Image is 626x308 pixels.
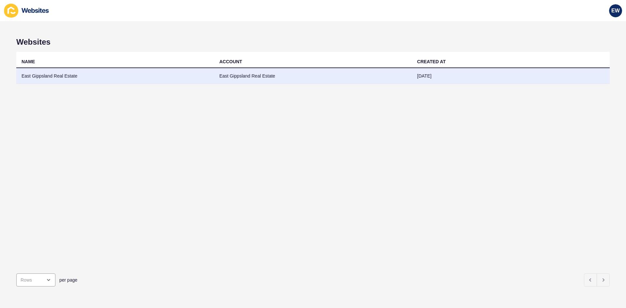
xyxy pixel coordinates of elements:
[16,68,214,84] td: East Gippsland Real Estate
[417,58,446,65] div: CREATED AT
[219,58,242,65] div: ACCOUNT
[611,7,620,14] span: EW
[22,58,35,65] div: NAME
[59,277,77,283] span: per page
[16,273,55,286] div: open menu
[214,68,412,84] td: East Gippsland Real Estate
[16,37,610,47] h1: Websites
[412,68,610,84] td: [DATE]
